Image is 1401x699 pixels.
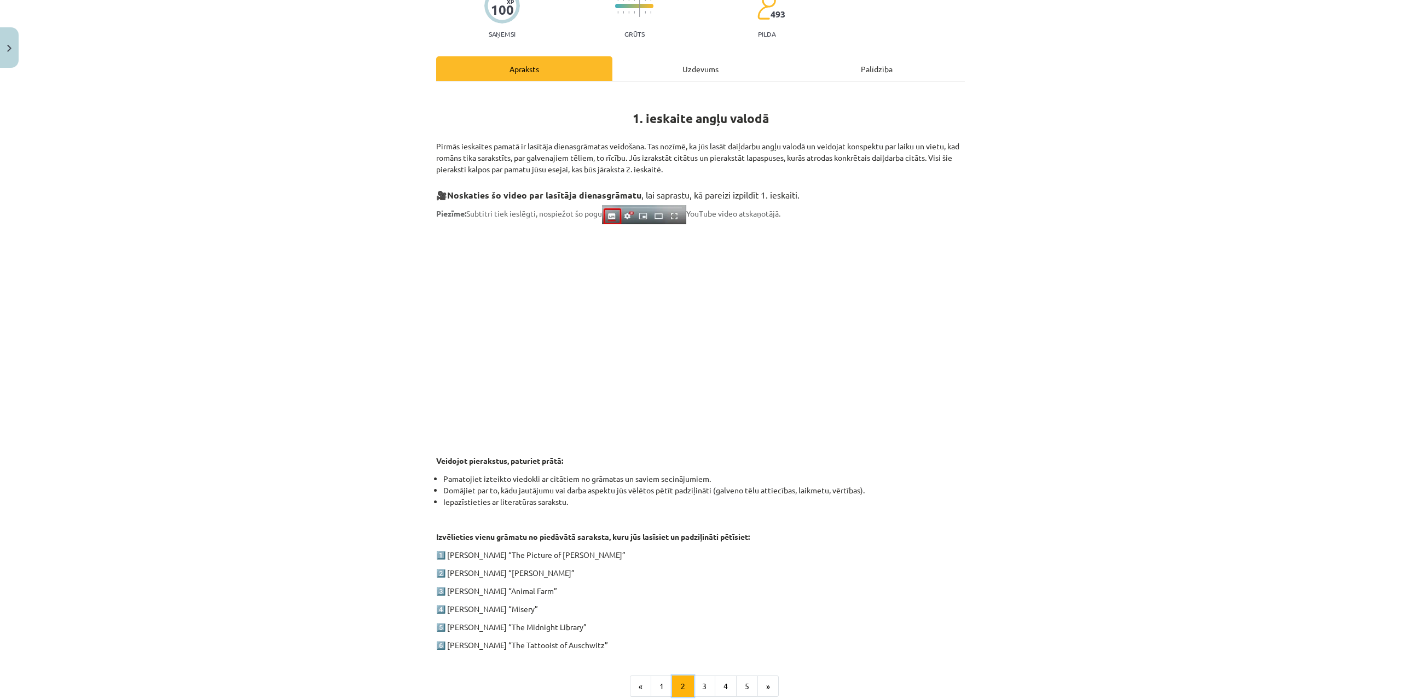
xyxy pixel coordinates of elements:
img: icon-short-line-57e1e144782c952c97e751825c79c345078a6d821885a25fce030b3d8c18986b.svg [628,11,629,14]
strong: Noskaties šo video par lasītāja dienasgrāmatu [447,189,641,201]
button: 2 [672,675,694,697]
p: 1️⃣ [PERSON_NAME] “The Picture of [PERSON_NAME]” [436,549,965,561]
p: 2️⃣ [PERSON_NAME] “[PERSON_NAME]” [436,567,965,579]
button: 4 [715,675,737,697]
nav: Page navigation example [436,675,965,697]
img: icon-short-line-57e1e144782c952c97e751825c79c345078a6d821885a25fce030b3d8c18986b.svg [634,11,635,14]
span: Subtitri tiek ieslēgti, nospiežot šo pogu YouTube video atskaņotājā. [436,208,780,218]
li: Pamatojiet izteikto viedokli ar citātiem no grāmatas un saviem secinājumiem. [443,473,965,485]
strong: Veidojot pierakstus, paturiet prātā: [436,456,563,465]
div: Uzdevums [612,56,789,81]
p: 4️⃣ [PERSON_NAME] “Misery” [436,603,965,615]
img: icon-short-line-57e1e144782c952c97e751825c79c345078a6d821885a25fce030b3d8c18986b.svg [650,11,651,14]
div: Palīdzība [789,56,965,81]
p: 3️⃣ [PERSON_NAME] “Animal Farm” [436,585,965,597]
strong: 1. ieskaite angļu valodā [633,110,769,126]
li: Iepazīstieties ar literatūras sarakstu. [443,496,965,508]
p: pilda [758,30,775,38]
li: Domājiet par to, kādu jautājumu vai darba aspektu jūs vēlētos pētīt padziļināti (galveno tēlu att... [443,485,965,496]
div: 100 [491,2,514,18]
p: Pirmās ieskaites pamatā ir lasītāja dienasgrāmatas veidošana. Tas nozīmē, ka jūs lasāt daiļdarbu ... [436,129,965,175]
strong: Piezīme: [436,208,466,218]
h3: 🎥 , lai saprastu, kā pareizi izpildīt 1. ieskaiti. [436,182,965,202]
button: » [757,675,779,697]
p: Saņemsi [484,30,520,38]
button: 1 [651,675,673,697]
img: icon-short-line-57e1e144782c952c97e751825c79c345078a6d821885a25fce030b3d8c18986b.svg [623,11,624,14]
button: 3 [693,675,715,697]
img: icon-close-lesson-0947bae3869378f0d4975bcd49f059093ad1ed9edebbc8119c70593378902aed.svg [7,45,11,52]
strong: Izvēlieties vienu grāmatu no piedāvātā saraksta, kuru jūs lasīsiet un padziļināti pētīsiet: [436,532,750,541]
p: 6️⃣ [PERSON_NAME] “The Tattooist of Auschwitz” [436,639,965,651]
button: 5 [736,675,758,697]
p: Grūts [624,30,645,38]
button: « [630,675,651,697]
img: icon-short-line-57e1e144782c952c97e751825c79c345078a6d821885a25fce030b3d8c18986b.svg [617,11,618,14]
div: Apraksts [436,56,612,81]
span: 493 [771,9,785,19]
p: 5️⃣ [PERSON_NAME] “The Midnight Library” [436,621,965,633]
img: icon-short-line-57e1e144782c952c97e751825c79c345078a6d821885a25fce030b3d8c18986b.svg [645,11,646,14]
